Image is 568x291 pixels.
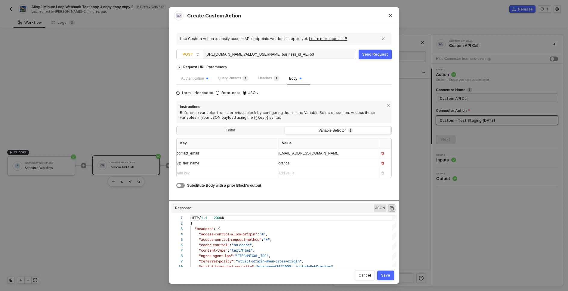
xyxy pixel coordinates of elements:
[246,90,258,95] span: JSON
[387,104,392,107] span: icon-close
[190,215,201,221] span: HTTP/
[177,161,199,165] span: vip_tier_name
[199,237,261,242] span: "access-control-request-method"
[232,242,252,248] span: "no-cache"
[171,237,183,242] div: 5
[266,231,268,237] span: ,
[270,237,272,242] span: ,
[187,183,261,188] span: Substitute Body with a prior Block’s output
[177,66,182,69] span: icon-arrow-right
[245,77,247,80] span: 1
[199,258,234,264] span: "referrer-policy"
[244,52,355,57] span: ?ALLOY_USERNAME=business_id_AEF53F2F012FE7F030A5CD31
[333,264,335,269] span: ,
[220,215,224,221] span: OK
[199,242,230,248] span: "cache-control"
[190,220,193,226] span: {
[180,104,384,110] span: Instructions
[183,50,199,59] span: POST
[214,215,220,221] span: 200
[236,258,302,264] span: "strict-origin-when-cross-origin"
[180,36,379,41] div: Use Custom Action to easily access API endpoints we don’t support yet.
[382,7,399,24] button: Close
[174,11,394,20] div: Create Custom Action
[201,215,207,221] span: 1.1
[278,138,380,149] th: Value
[309,36,347,41] a: Learn more about it↗
[253,247,255,253] span: ,
[257,231,259,237] span: :
[256,264,333,269] span: "max-age=63072000; includeSubDomains"
[302,258,304,264] span: ,
[171,264,183,269] div: 10
[261,237,264,242] span: :
[190,215,191,221] textarea: Editor content;Press Alt+F1 for Accessibility Options.
[171,242,183,248] div: 6
[359,50,392,59] button: Send Request
[269,253,271,259] span: ,
[233,253,235,259] span: :
[288,128,386,133] div: Variable Selector
[381,273,390,278] div: Save
[171,226,183,231] div: 3
[359,273,371,278] div: Cancel
[355,271,375,280] button: Cancel
[252,242,254,248] span: ,
[199,231,257,237] span: "access-control-allow-origin"
[171,231,183,237] div: 4
[218,76,248,80] span: Query Params
[234,258,236,264] span: :
[278,161,289,165] span: orange
[180,110,388,120] div: Reference variables from a previous block by configuring them in the Variable Selector section. A...
[227,247,230,253] span: :
[199,247,227,253] span: "content-type"
[374,204,386,212] span: JSON
[230,242,232,248] span: :
[171,215,183,221] div: 1
[199,264,254,269] span: "strict-transport-security"
[278,151,339,155] span: [EMAIL_ADDRESS][DOMAIN_NAME]
[180,90,213,95] span: form-urlencoded
[258,76,279,80] span: Headers
[230,247,253,253] span: "text/html"
[273,75,279,81] sup: 1
[276,77,277,80] span: 1
[181,76,208,81] div: Authentication
[171,221,183,226] div: 2
[350,129,351,132] span: 2
[377,271,394,280] button: Save
[180,62,230,72] div: Request URL Parameters
[199,253,233,259] span: "ngrok-agent-ips"
[176,13,182,19] img: integration-icon
[177,138,278,149] th: Key
[254,264,256,269] span: :
[389,205,394,211] span: icon-copy-paste
[175,206,192,210] div: Response
[171,259,183,264] div: 9
[177,151,199,155] span: contact_email
[195,226,214,231] span: "headers"
[242,75,248,81] sup: 1
[177,127,283,135] div: Editor
[381,37,385,41] span: icon-close
[362,52,388,57] div: Send Request
[214,226,220,231] span: : {
[348,128,353,133] sup: 2
[289,76,301,81] span: Body
[171,253,183,259] div: 8
[219,90,240,95] span: form-data
[235,253,269,259] span: "[TECHNICAL_ID]"
[171,248,183,253] div: 7
[205,50,314,60] div: [URL][DOMAIN_NAME]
